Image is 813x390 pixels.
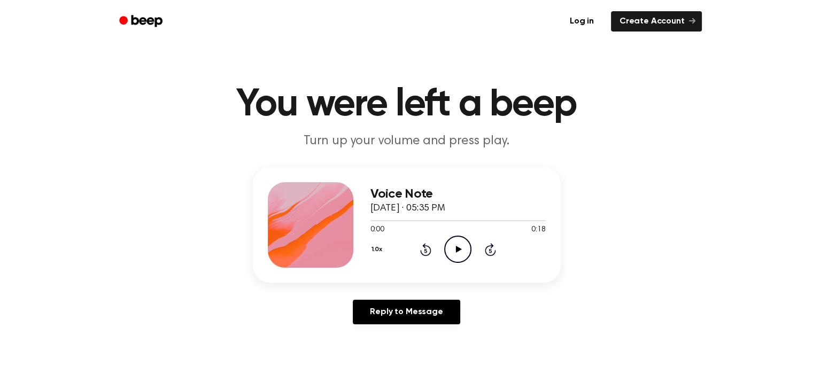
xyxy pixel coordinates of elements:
a: Create Account [611,11,702,32]
a: Log in [559,9,605,34]
a: Beep [112,11,172,32]
span: [DATE] · 05:35 PM [370,204,445,213]
a: Reply to Message [353,300,460,324]
h1: You were left a beep [133,85,680,124]
span: 0:18 [531,224,545,236]
button: 1.0x [370,240,386,259]
p: Turn up your volume and press play. [202,132,612,150]
h3: Voice Note [370,187,546,201]
span: 0:00 [370,224,384,236]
